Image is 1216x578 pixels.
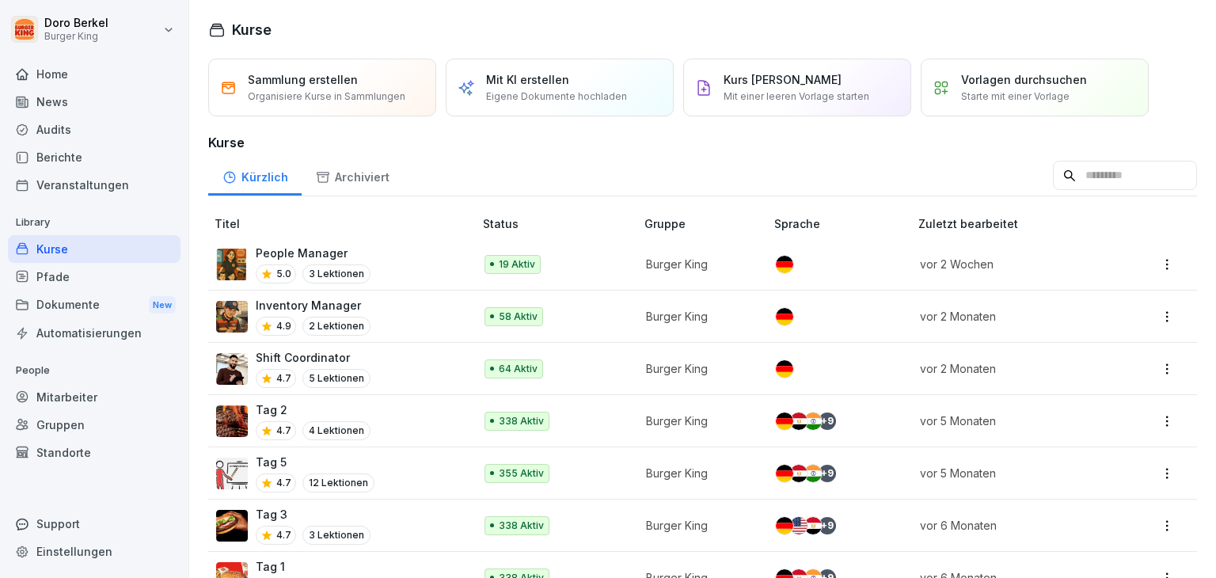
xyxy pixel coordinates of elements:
[483,215,638,232] p: Status
[256,297,370,314] p: Inventory Manager
[724,89,869,104] p: Mit einer leeren Vorlage starten
[819,413,836,430] div: + 9
[920,465,1107,481] p: vor 5 Monaten
[804,517,822,534] img: eg.svg
[499,310,538,324] p: 58 Aktiv
[256,349,370,366] p: Shift Coordinator
[256,558,370,575] p: Tag 1
[149,296,176,314] div: New
[920,308,1107,325] p: vor 2 Monaten
[790,517,807,534] img: us.svg
[302,473,374,492] p: 12 Lektionen
[276,424,291,438] p: 4.7
[8,263,180,291] a: Pfade
[8,358,180,383] p: People
[8,538,180,565] a: Einstellungen
[486,71,569,88] p: Mit KI erstellen
[961,71,1087,88] p: Vorlagen durchsuchen
[486,89,627,104] p: Eigene Dokumente hochladen
[776,308,793,325] img: de.svg
[499,414,544,428] p: 338 Aktiv
[8,210,180,235] p: Library
[208,155,302,196] a: Kürzlich
[208,133,1197,152] h3: Kurse
[216,458,248,489] img: vy1vuzxsdwx3e5y1d1ft51l0.png
[216,301,248,333] img: o1h5p6rcnzw0lu1jns37xjxx.png
[774,215,911,232] p: Sprache
[646,413,749,429] p: Burger King
[256,454,374,470] p: Tag 5
[44,31,108,42] p: Burger King
[276,267,291,281] p: 5.0
[8,319,180,347] a: Automatisierungen
[8,510,180,538] div: Support
[918,215,1126,232] p: Zuletzt bearbeitet
[776,517,793,534] img: de.svg
[302,264,370,283] p: 3 Lektionen
[302,369,370,388] p: 5 Lektionen
[276,528,291,542] p: 4.7
[302,155,403,196] a: Archiviert
[8,60,180,88] a: Home
[8,383,180,411] div: Mitarbeiter
[776,465,793,482] img: de.svg
[920,256,1107,272] p: vor 2 Wochen
[644,215,768,232] p: Gruppe
[8,411,180,439] a: Gruppen
[8,143,180,171] a: Berichte
[216,353,248,385] img: q4kvd0p412g56irxfxn6tm8s.png
[499,519,544,533] p: 338 Aktiv
[920,517,1107,534] p: vor 6 Monaten
[302,526,370,545] p: 3 Lektionen
[499,362,538,376] p: 64 Aktiv
[248,71,358,88] p: Sammlung erstellen
[215,215,477,232] p: Titel
[819,465,836,482] div: + 9
[8,88,180,116] a: News
[776,413,793,430] img: de.svg
[8,116,180,143] a: Audits
[248,89,405,104] p: Organisiere Kurse in Sammlungen
[256,245,370,261] p: People Manager
[8,291,180,320] div: Dokumente
[804,413,822,430] img: in.svg
[302,421,370,440] p: 4 Lektionen
[790,465,807,482] img: eg.svg
[8,235,180,263] a: Kurse
[920,360,1107,377] p: vor 2 Monaten
[276,319,291,333] p: 4.9
[216,510,248,542] img: cq6tslmxu1pybroki4wxmcwi.png
[646,465,749,481] p: Burger King
[276,371,291,386] p: 4.7
[920,413,1107,429] p: vor 5 Monaten
[724,71,842,88] p: Kurs [PERSON_NAME]
[44,17,108,30] p: Doro Berkel
[499,257,535,272] p: 19 Aktiv
[499,466,544,481] p: 355 Aktiv
[256,506,370,523] p: Tag 3
[790,413,807,430] img: eg.svg
[276,476,291,490] p: 4.7
[8,439,180,466] a: Standorte
[8,171,180,199] a: Veranstaltungen
[646,256,749,272] p: Burger King
[8,291,180,320] a: DokumenteNew
[804,465,822,482] img: in.svg
[646,517,749,534] p: Burger King
[776,256,793,273] img: de.svg
[216,249,248,280] img: xc3x9m9uz5qfs93t7kmvoxs4.png
[819,517,836,534] div: + 9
